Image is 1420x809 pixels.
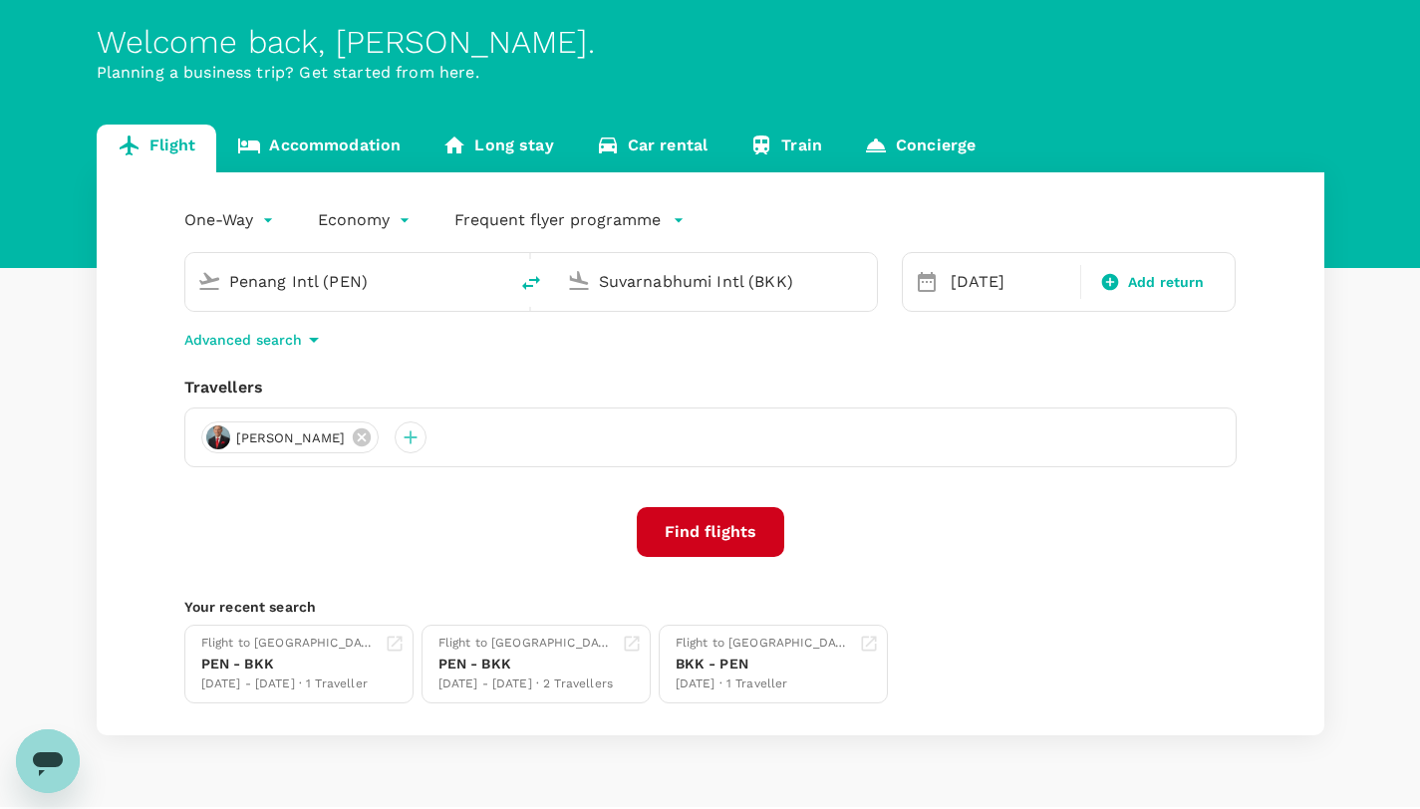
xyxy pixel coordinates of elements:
a: Long stay [422,125,574,172]
div: [DATE] [943,262,1076,302]
div: Travellers [184,376,1237,400]
a: Train [728,125,843,172]
p: Advanced search [184,330,302,350]
div: [PERSON_NAME] [201,421,380,453]
div: Flight to [GEOGRAPHIC_DATA] [438,634,614,654]
div: [DATE] - [DATE] · 1 Traveller [201,674,377,694]
div: Flight to [GEOGRAPHIC_DATA] [201,634,377,654]
iframe: Button to launch messaging window [16,729,80,793]
a: Flight [97,125,217,172]
p: Your recent search [184,597,1237,617]
input: Going to [599,266,835,297]
div: Economy [318,204,415,236]
span: Add return [1128,272,1205,293]
div: [DATE] - [DATE] · 2 Travellers [438,674,614,694]
div: Welcome back , [PERSON_NAME] . [97,24,1324,61]
p: Planning a business trip? Get started from here. [97,61,1324,85]
button: delete [507,259,555,307]
button: Open [493,279,497,283]
p: Frequent flyer programme [454,208,661,232]
button: Open [863,279,867,283]
div: One-Way [184,204,278,236]
div: [DATE] · 1 Traveller [676,674,851,694]
div: PEN - BKK [201,654,377,674]
button: Advanced search [184,328,326,352]
a: Concierge [843,125,996,172]
span: [PERSON_NAME] [224,428,358,448]
input: Depart from [229,266,465,297]
button: Frequent flyer programme [454,208,685,232]
div: Flight to [GEOGRAPHIC_DATA] [676,634,851,654]
div: BKK - PEN [676,654,851,674]
img: avatar-677636a5b8155.jpeg [206,425,230,449]
div: PEN - BKK [438,654,614,674]
a: Car rental [575,125,729,172]
a: Accommodation [216,125,422,172]
button: Find flights [637,507,784,557]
